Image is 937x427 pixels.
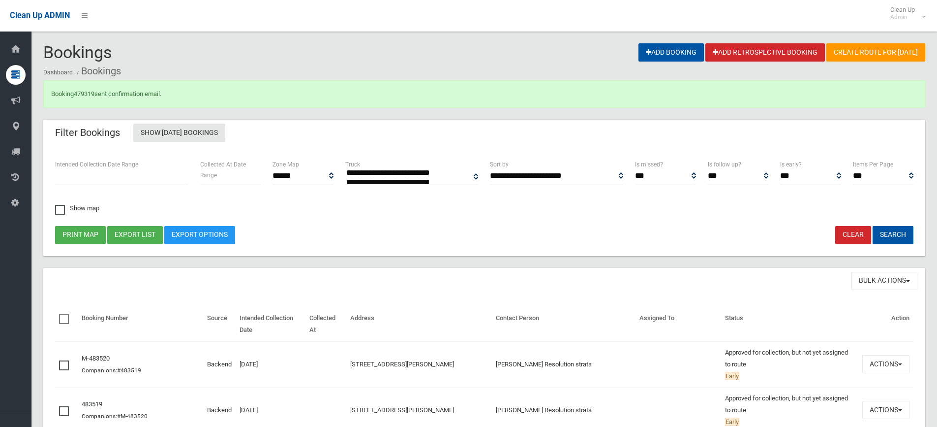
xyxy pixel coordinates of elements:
[345,159,360,170] label: Truck
[55,226,106,244] button: Print map
[492,341,635,388] td: [PERSON_NAME] Resolution strata
[74,90,94,98] a: 479319
[82,355,110,362] a: M-483520
[82,367,143,374] small: Companions:
[835,226,871,244] a: Clear
[43,69,73,76] a: Dashboard
[492,307,635,341] th: Contact Person
[885,6,925,21] span: Clean Up
[851,272,917,290] button: Bulk Actions
[721,341,858,388] td: Approved for collection, but not yet assigned to route
[862,355,909,373] button: Actions
[117,413,148,420] a: #M-483520
[203,307,236,341] th: Source
[203,341,236,388] td: Backend
[133,124,225,142] a: Show [DATE] Bookings
[638,43,704,62] a: Add Booking
[107,226,163,244] button: Export list
[635,307,722,341] th: Assigned To
[725,372,739,380] span: Early
[721,307,858,341] th: Status
[117,367,141,374] a: #483519
[725,418,739,426] span: Early
[862,401,909,419] button: Actions
[74,62,121,80] li: Bookings
[10,11,70,20] span: Clean Up ADMIN
[873,226,913,244] button: Search
[164,226,235,244] a: Export Options
[826,43,925,62] a: Create route for [DATE]
[350,361,454,368] a: [STREET_ADDRESS][PERSON_NAME]
[236,307,306,341] th: Intended Collection Date
[43,123,132,142] header: Filter Bookings
[78,307,203,341] th: Booking Number
[305,307,346,341] th: Collected At
[705,43,825,62] a: Add Retrospective Booking
[346,307,492,341] th: Address
[350,406,454,414] a: [STREET_ADDRESS][PERSON_NAME]
[858,307,913,341] th: Action
[82,413,149,420] small: Companions:
[236,341,306,388] td: [DATE]
[43,42,112,62] span: Bookings
[890,13,915,21] small: Admin
[43,80,925,108] div: Booking sent confirmation email.
[55,205,99,211] span: Show map
[82,400,102,408] a: 483519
